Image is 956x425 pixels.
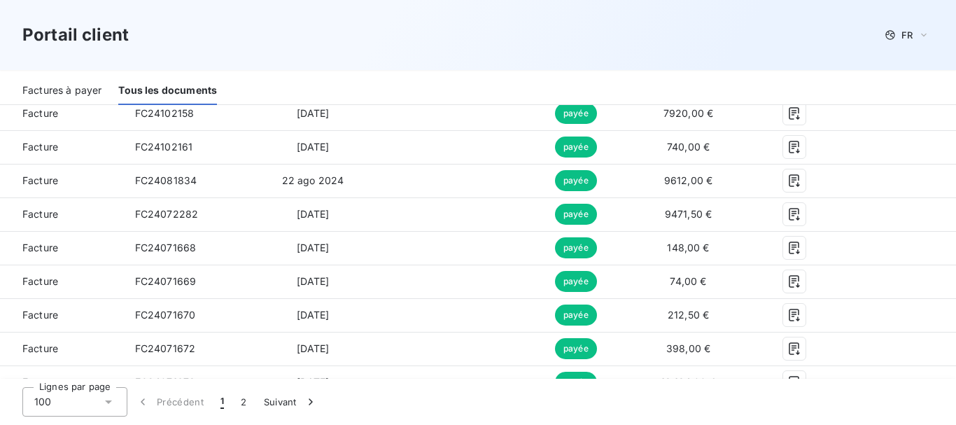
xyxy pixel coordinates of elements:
[255,387,326,417] button: Suivant
[555,338,597,359] span: payée
[11,375,113,389] span: Facture
[297,342,330,354] span: [DATE]
[220,395,224,409] span: 1
[297,208,330,220] span: [DATE]
[135,208,199,220] span: FC24072282
[901,29,913,41] span: FR
[22,22,129,48] h3: Portail client
[555,237,597,258] span: payée
[555,137,597,158] span: payée
[297,309,330,321] span: [DATE]
[11,342,113,356] span: Facture
[667,141,710,153] span: 740,00 €
[135,141,193,153] span: FC24102161
[664,174,712,186] span: 9612,00 €
[11,207,113,221] span: Facture
[555,103,597,124] span: payée
[232,387,255,417] button: 2
[118,76,217,105] div: Tous les documents
[555,305,597,326] span: payée
[555,170,597,191] span: payée
[135,242,197,253] span: FC24071668
[666,342,710,354] span: 398,00 €
[661,376,716,388] span: 13.134,00 €
[127,387,212,417] button: Précédent
[135,107,195,119] span: FC24102158
[297,376,330,388] span: [DATE]
[11,174,113,188] span: Facture
[297,242,330,253] span: [DATE]
[668,309,709,321] span: 212,50 €
[11,140,113,154] span: Facture
[34,395,51,409] span: 100
[135,376,196,388] span: FC24071673
[135,309,196,321] span: FC24071670
[670,275,706,287] span: 74,00 €
[667,242,709,253] span: 148,00 €
[22,76,101,105] div: Factures à payer
[665,208,712,220] span: 9471,50 €
[11,106,113,120] span: Facture
[11,308,113,322] span: Facture
[555,271,597,292] span: payée
[135,342,196,354] span: FC24071672
[212,387,232,417] button: 1
[11,274,113,288] span: Facture
[135,174,197,186] span: FC24081834
[555,372,597,393] span: payée
[663,107,713,119] span: 7920,00 €
[297,275,330,287] span: [DATE]
[555,204,597,225] span: payée
[135,275,197,287] span: FC24071669
[282,174,344,186] span: 22 ago 2024
[297,141,330,153] span: [DATE]
[11,241,113,255] span: Facture
[297,107,330,119] span: [DATE]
